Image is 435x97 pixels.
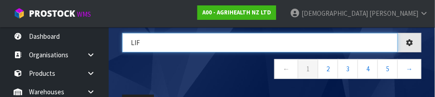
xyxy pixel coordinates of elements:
a: 1 [298,59,318,79]
span: [PERSON_NAME] [369,9,418,18]
input: Search organisations [122,33,398,52]
small: WMS [77,10,91,18]
img: cube-alt.png [14,8,25,19]
a: → [397,59,421,79]
span: [DEMOGRAPHIC_DATA] [301,9,368,18]
a: 3 [338,59,358,79]
a: 4 [358,59,378,79]
span: ProStock [29,8,75,19]
a: ← [274,59,298,79]
a: 5 [378,59,398,79]
strong: A00 - AGRIHEALTH NZ LTD [202,9,271,16]
a: A00 - AGRIHEALTH NZ LTD [197,5,276,20]
nav: Page navigation [122,59,421,81]
a: 2 [318,59,338,79]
